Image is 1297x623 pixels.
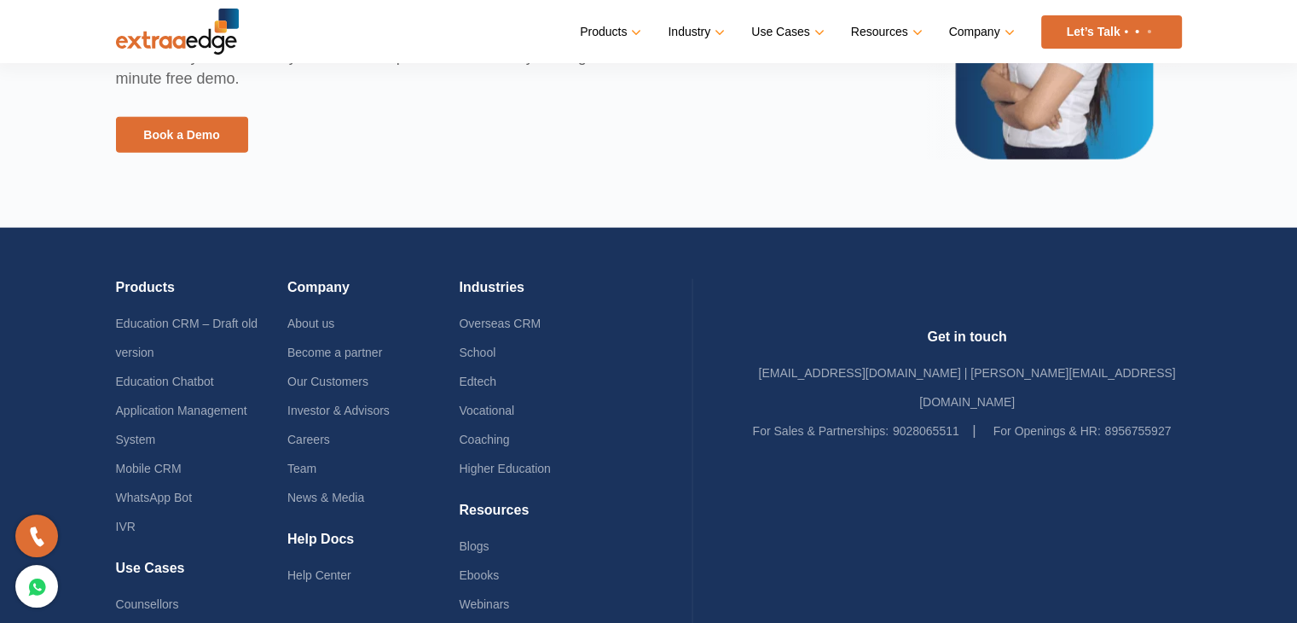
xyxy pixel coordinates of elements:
[459,317,541,330] a: Overseas CRM
[459,279,630,309] h4: Industries
[1041,15,1182,49] a: Let’s Talk
[459,404,514,417] a: Vocational
[459,375,496,388] a: Edtech
[993,416,1101,445] label: For Openings & HR:
[580,20,638,44] a: Products
[287,375,368,388] a: Our Customers
[287,433,330,446] a: Careers
[116,520,136,533] a: IVR
[116,45,734,117] p: Know how you can scale your admission process & achieve your targets. Book a 45-minute free demo.
[116,462,182,475] a: Mobile CRM
[287,404,390,417] a: Investor & Advisors
[116,560,287,590] h4: Use Cases
[287,346,382,359] a: Become a partner
[668,20,721,44] a: Industry
[949,20,1011,44] a: Company
[116,491,193,504] a: WhatsApp Bot
[893,424,959,438] a: 9028065511
[459,462,550,475] a: Higher Education
[459,568,499,582] a: Ebooks
[116,317,258,359] a: Education CRM – Draft old version
[287,531,459,561] h4: Help Docs
[851,20,919,44] a: Resources
[287,462,316,475] a: Team
[459,502,630,532] h4: Resources
[287,568,351,582] a: Help Center
[753,416,889,445] label: For Sales & Partnerships:
[459,433,509,446] a: Coaching
[116,279,287,309] h4: Products
[753,329,1182,358] h4: Get in touch
[116,597,179,611] a: Counsellors
[751,20,820,44] a: Use Cases
[287,491,364,504] a: News & Media
[459,597,509,611] a: Webinars
[116,404,247,446] a: Application Management System
[287,279,459,309] h4: Company
[116,375,214,388] a: Education Chatbot
[758,366,1175,409] a: [EMAIL_ADDRESS][DOMAIN_NAME] | [PERSON_NAME][EMAIL_ADDRESS][DOMAIN_NAME]
[459,346,495,359] a: School
[1104,424,1171,438] a: 8956755927
[459,539,489,553] a: Blogs
[287,317,334,330] a: About us
[116,117,248,153] a: Book a Demo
